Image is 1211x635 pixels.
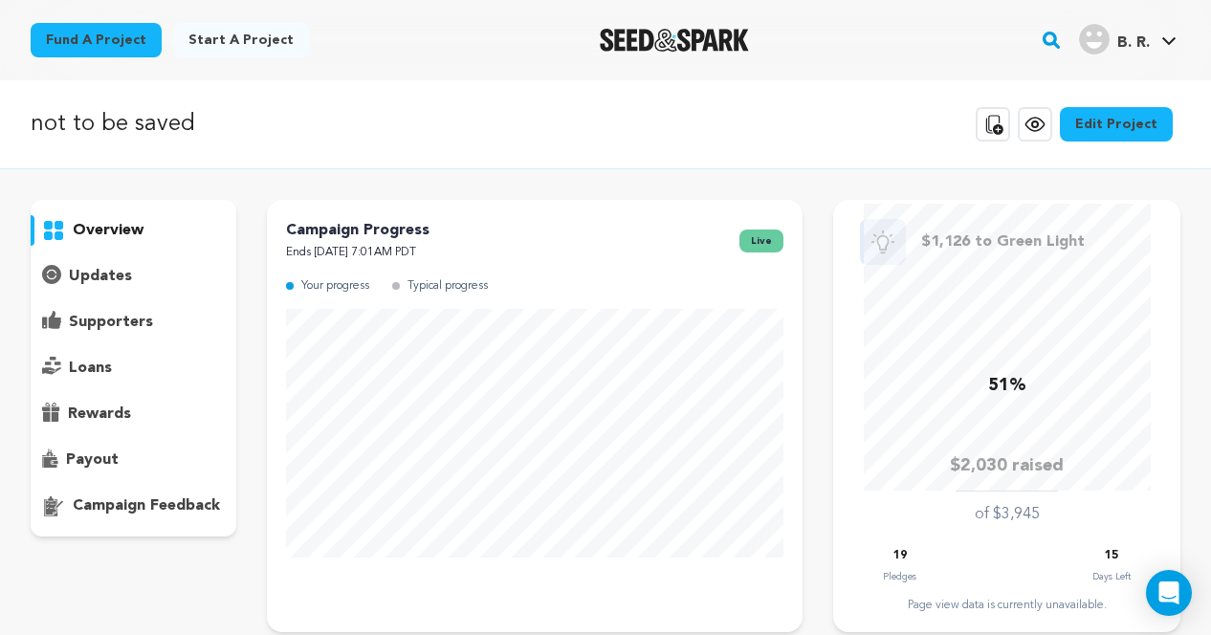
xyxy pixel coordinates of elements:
p: Days Left [1092,567,1131,586]
img: user.png [1079,24,1110,55]
p: updates [69,265,132,288]
span: B. R.'s Profile [1075,20,1180,60]
p: of $3,945 [975,503,1040,526]
button: overview [31,215,236,246]
span: B. R. [1117,35,1150,51]
a: Fund a project [31,23,162,57]
div: B. R.'s Profile [1079,24,1150,55]
p: rewards [68,403,131,426]
div: Page view data is currently unavailable. [852,598,1161,613]
img: Seed&Spark Logo Dark Mode [600,29,750,52]
p: payout [66,449,119,471]
button: supporters [31,307,236,338]
p: Typical progress [407,275,488,297]
p: 51% [988,372,1026,400]
button: campaign feedback [31,491,236,521]
a: B. R.'s Profile [1075,20,1180,55]
p: Campaign Progress [286,219,429,242]
p: not to be saved [31,107,195,142]
span: live [739,230,783,252]
p: Ends [DATE] 7:01AM PDT [286,242,429,264]
p: Pledges [883,567,916,586]
p: Your progress [301,275,369,297]
div: Open Intercom Messenger [1146,570,1192,616]
p: campaign feedback [73,494,220,517]
button: rewards [31,399,236,429]
p: supporters [69,311,153,334]
button: loans [31,353,236,383]
a: Seed&Spark Homepage [600,29,750,52]
p: 19 [893,545,907,567]
a: Edit Project [1060,107,1173,142]
a: Start a project [173,23,309,57]
p: overview [73,219,143,242]
button: updates [31,261,236,292]
button: payout [31,445,236,475]
p: loans [69,357,112,380]
p: 15 [1105,545,1118,567]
